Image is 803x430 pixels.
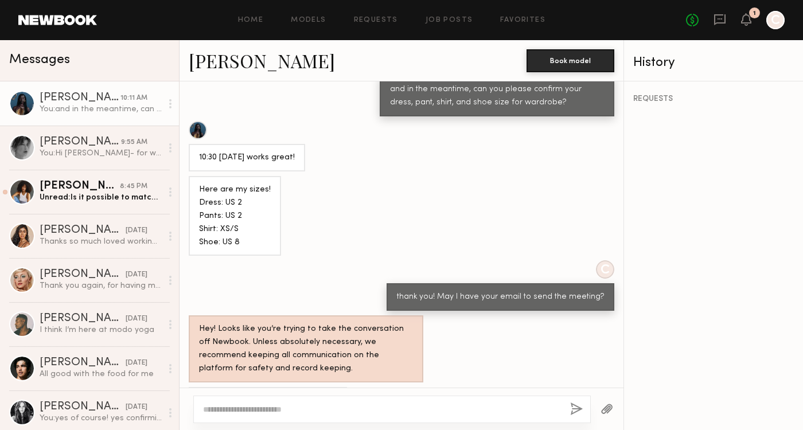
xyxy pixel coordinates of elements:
[120,181,147,192] div: 8:45 PM
[40,413,162,424] div: You: yes of course! yes confirming you're call time is 9am
[753,10,756,17] div: 1
[199,151,295,165] div: 10:30 [DATE] works great!
[40,269,126,280] div: [PERSON_NAME]
[397,291,604,304] div: thank you! May I have your email to send the meeting?
[120,93,147,104] div: 10:11 AM
[126,402,147,413] div: [DATE]
[40,236,162,247] div: Thanks so much loved working with you all :)
[291,17,326,24] a: Models
[40,136,121,148] div: [PERSON_NAME]
[354,17,398,24] a: Requests
[40,92,120,104] div: [PERSON_NAME]
[766,11,785,29] a: C
[199,183,271,249] div: Here are my sizes! Dress: US 2 Pants: US 2 Shirt: XS/S Shoe: US 8
[527,55,614,65] a: Book model
[40,181,120,192] div: [PERSON_NAME]
[40,357,126,369] div: [PERSON_NAME]
[633,56,794,69] div: History
[633,95,794,103] div: REQUESTS
[40,148,162,159] div: You: Hi [PERSON_NAME]- for wardrobe, can you please confirm your dress, shirt, pant and shoe size?
[40,401,126,413] div: [PERSON_NAME]
[126,225,147,236] div: [DATE]
[121,137,147,148] div: 9:55 AM
[199,323,413,376] div: Hey! Looks like you’re trying to take the conversation off Newbook. Unless absolutely necessary, ...
[40,225,126,236] div: [PERSON_NAME]
[40,192,162,203] div: Unread: Is it possible to match the last rate of $1000, considering unlimited usage? Thank you fo...
[40,369,162,380] div: All good with the food for me
[40,104,162,115] div: You: and in the meantime, can you please confirm your dress, pant, shirt, and shoe size for wardr...
[527,49,614,72] button: Book model
[189,48,335,73] a: [PERSON_NAME]
[126,358,147,369] div: [DATE]
[40,280,162,291] div: Thank you again, for having me - I can not wait to see photos! 😊
[40,325,162,335] div: I think I’m here at modo yoga
[126,314,147,325] div: [DATE]
[426,17,473,24] a: Job Posts
[9,53,70,67] span: Messages
[126,269,147,280] div: [DATE]
[390,83,604,110] div: and in the meantime, can you please confirm your dress, pant, shirt, and shoe size for wardrobe?
[40,313,126,325] div: [PERSON_NAME]
[238,17,264,24] a: Home
[500,17,545,24] a: Favorites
